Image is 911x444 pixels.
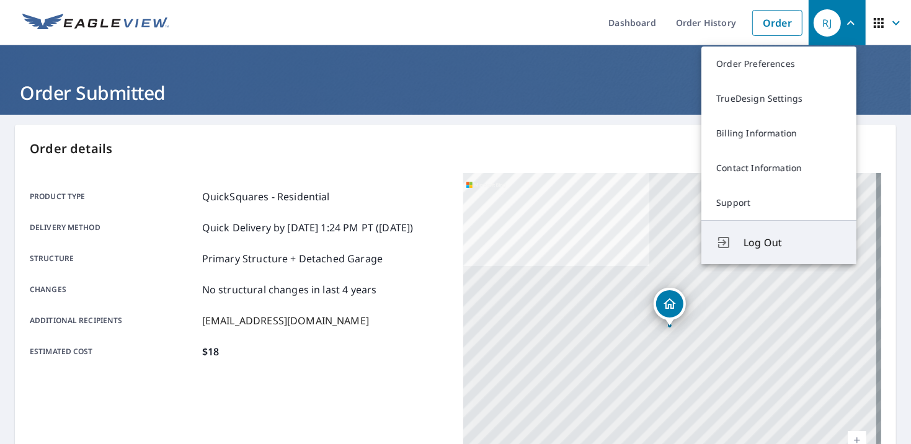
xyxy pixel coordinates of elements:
[814,9,841,37] div: RJ
[22,14,169,32] img: EV Logo
[30,220,197,235] p: Delivery method
[15,80,896,105] h1: Order Submitted
[30,313,197,328] p: Additional recipients
[30,189,197,204] p: Product type
[202,251,383,266] p: Primary Structure + Detached Garage
[202,189,330,204] p: QuickSquares - Residential
[202,344,219,359] p: $18
[30,344,197,359] p: Estimated cost
[701,81,856,116] a: TrueDesign Settings
[744,235,842,250] span: Log Out
[654,288,686,326] div: Dropped pin, building 1, Residential property, 9100 Mud Lake Rd Macclenny, FL 32063
[202,313,369,328] p: [EMAIL_ADDRESS][DOMAIN_NAME]
[701,220,856,264] button: Log Out
[30,140,881,158] p: Order details
[701,47,856,81] a: Order Preferences
[752,10,802,36] a: Order
[701,116,856,151] a: Billing Information
[701,185,856,220] a: Support
[202,282,377,297] p: No structural changes in last 4 years
[701,151,856,185] a: Contact Information
[30,251,197,266] p: Structure
[30,282,197,297] p: Changes
[202,220,414,235] p: Quick Delivery by [DATE] 1:24 PM PT ([DATE])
